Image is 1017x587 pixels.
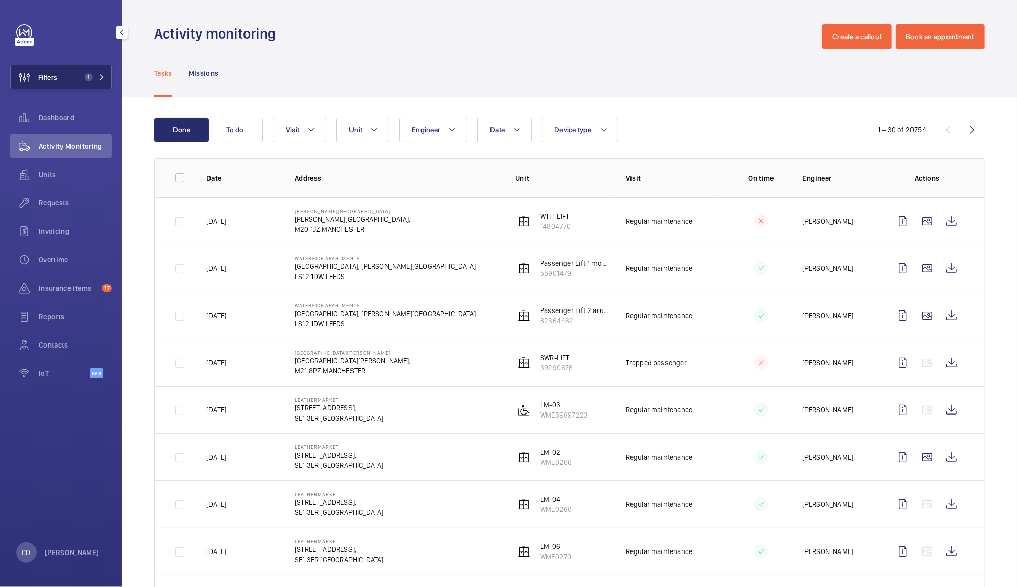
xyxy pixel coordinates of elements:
p: M20 1JZ MANCHESTER [295,224,411,234]
p: Regular maintenance [626,405,692,415]
button: Date [477,118,532,142]
p: Leathermarket [295,538,384,544]
p: 82364462 [540,316,610,326]
p: Passenger Lift 2 aruba [540,305,610,316]
button: Done [154,118,209,142]
p: LS12 1DW LEEDS [295,319,476,329]
p: Date [206,173,278,183]
span: Invoicing [39,226,112,236]
p: Leathermarket [295,491,384,497]
p: [PERSON_NAME] [802,216,853,226]
p: SE1 3ER [GEOGRAPHIC_DATA] [295,460,384,470]
p: [PERSON_NAME][GEOGRAPHIC_DATA] [295,208,411,214]
p: [GEOGRAPHIC_DATA], [PERSON_NAME][GEOGRAPHIC_DATA] [295,261,476,271]
button: Create a callout [822,24,892,49]
p: [DATE] [206,405,226,415]
p: Waterside Apartments [295,302,476,308]
p: WME0266 [540,457,572,467]
img: platform_lift.svg [518,404,530,416]
span: 17 [102,284,112,292]
p: [GEOGRAPHIC_DATA], [PERSON_NAME][GEOGRAPHIC_DATA] [295,308,476,319]
span: 1 [85,73,93,81]
p: [DATE] [206,452,226,462]
p: Visit [626,173,720,183]
p: [PERSON_NAME] [802,405,853,415]
p: WME59897223 [540,410,588,420]
p: [PERSON_NAME] [802,310,853,321]
p: [PERSON_NAME] [802,263,853,273]
p: SE1 3ER [GEOGRAPHIC_DATA] [295,507,384,517]
div: 1 – 30 of 20754 [878,125,926,135]
p: WTH-LIFT [540,211,571,221]
p: [STREET_ADDRESS], [295,544,384,555]
p: Waterside Apartments [295,255,476,261]
p: [PERSON_NAME] [45,547,99,558]
p: Leathermarket [295,397,384,403]
p: M21 8PZ MANCHESTER [295,366,411,376]
button: Engineer [399,118,467,142]
img: elevator.svg [518,498,530,510]
p: Passenger Lift 1 montague [540,258,610,268]
span: IoT [39,368,90,378]
span: Visit [286,126,299,134]
span: Insurance items [39,283,98,293]
p: Engineer [802,173,874,183]
button: To do [208,118,263,142]
img: elevator.svg [518,215,530,227]
p: [PERSON_NAME][GEOGRAPHIC_DATA], [295,214,411,224]
button: Unit [336,118,389,142]
span: Device type [554,126,591,134]
p: 55901479 [540,268,610,279]
p: On time [736,173,786,183]
p: SE1 3ER [GEOGRAPHIC_DATA] [295,555,384,565]
img: elevator.svg [518,262,530,274]
button: Filters1 [10,65,112,89]
p: [PERSON_NAME] [802,499,853,509]
p: 14804770 [540,221,571,231]
p: WME0270 [540,551,571,562]
p: Tasks [154,68,172,78]
button: Device type [542,118,618,142]
p: Regular maintenance [626,546,692,557]
p: [DATE] [206,546,226,557]
p: [DATE] [206,310,226,321]
button: Book an appointment [896,24,985,49]
p: LM-04 [540,494,572,504]
span: Reports [39,312,112,322]
p: Actions [891,173,964,183]
p: SWR-LIFT [540,353,573,363]
img: elevator.svg [518,545,530,558]
p: [PERSON_NAME] [802,452,853,462]
span: Beta [90,368,103,378]
p: Regular maintenance [626,263,692,273]
span: Overtime [39,255,112,265]
p: SE1 3ER [GEOGRAPHIC_DATA] [295,413,384,423]
p: [STREET_ADDRESS], [295,450,384,460]
span: Date [490,126,505,134]
p: Regular maintenance [626,499,692,509]
p: WME0268 [540,504,572,514]
img: elevator.svg [518,309,530,322]
p: 39290676 [540,363,573,373]
p: [DATE] [206,499,226,509]
p: Missions [189,68,219,78]
p: [PERSON_NAME] [802,546,853,557]
p: Regular maintenance [626,310,692,321]
p: Trapped passenger [626,358,687,368]
span: Unit [349,126,362,134]
p: [GEOGRAPHIC_DATA][PERSON_NAME], [295,356,411,366]
p: [DATE] [206,358,226,368]
p: [STREET_ADDRESS], [295,497,384,507]
span: Activity Monitoring [39,141,112,151]
p: LM-06 [540,541,571,551]
span: Engineer [412,126,440,134]
button: Visit [273,118,326,142]
span: Units [39,169,112,180]
p: [DATE] [206,216,226,226]
p: LS12 1DW LEEDS [295,271,476,282]
img: elevator.svg [518,357,530,369]
h1: Activity monitoring [154,24,282,43]
p: [PERSON_NAME] [802,358,853,368]
span: Dashboard [39,113,112,123]
p: Regular maintenance [626,216,692,226]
